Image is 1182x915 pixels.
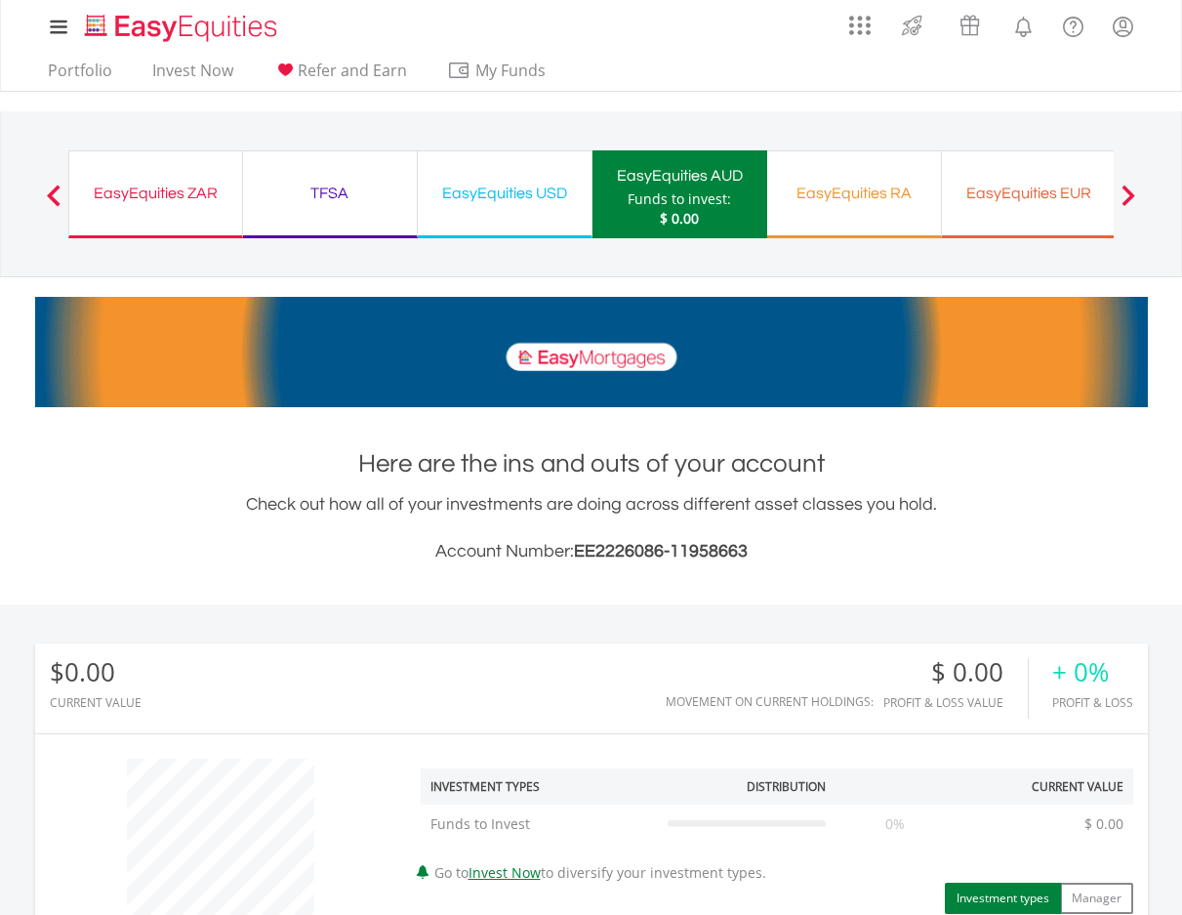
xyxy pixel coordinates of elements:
span: $ 0.00 [660,209,699,228]
a: Portfolio [40,61,120,91]
span: Refer and Earn [298,60,407,81]
a: Notifications [999,5,1048,44]
th: Current Value [955,769,1133,805]
div: CURRENT VALUE [50,696,142,709]
h1: Here are the ins and outs of your account [35,446,1148,481]
th: Investment Types [421,769,658,805]
span: My Funds [447,58,575,83]
a: Invest Now [144,61,241,91]
div: TFSA [255,180,405,207]
a: Home page [77,5,285,44]
div: EasyEquities ZAR [81,180,230,207]
div: $0.00 [50,658,142,686]
button: Next [1109,194,1148,214]
div: Profit & Loss Value [883,696,1028,709]
div: Funds to invest: [628,189,731,209]
div: EasyEquities USD [429,180,580,207]
div: EasyEquities EUR [954,180,1104,207]
div: Distribution [747,778,826,795]
div: + 0% [1052,658,1133,686]
img: vouchers-v2.svg [954,10,986,41]
td: Funds to Invest [421,805,658,844]
button: Manager [1060,883,1133,914]
img: EasyEquities_Logo.png [81,12,285,44]
td: 0% [836,805,955,844]
a: FAQ's and Support [1048,5,1098,44]
div: EasyEquities AUD [604,162,755,189]
div: Profit & Loss [1052,696,1133,709]
a: AppsGrid [836,5,883,36]
div: Go to to diversify your investment types. [406,749,1148,914]
img: thrive-v2.svg [896,10,928,41]
h3: Account Number: [35,538,1148,565]
img: grid-menu-icon.svg [849,15,871,36]
a: Refer and Earn [265,61,415,91]
a: Invest Now [469,863,541,882]
div: $ 0.00 [883,658,1028,686]
div: EasyEquities RA [779,180,929,207]
a: Vouchers [941,5,999,41]
button: Previous [34,194,73,214]
img: EasyMortage Promotion Banner [35,297,1148,407]
button: Investment types [945,883,1061,914]
div: Movement on Current Holdings: [666,695,874,708]
span: EE2226086-11958663 [574,542,748,561]
td: $ 0.00 [1075,805,1133,844]
a: My Profile [1098,5,1148,48]
div: Check out how all of your investments are doing across different asset classes you hold. [35,491,1148,565]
